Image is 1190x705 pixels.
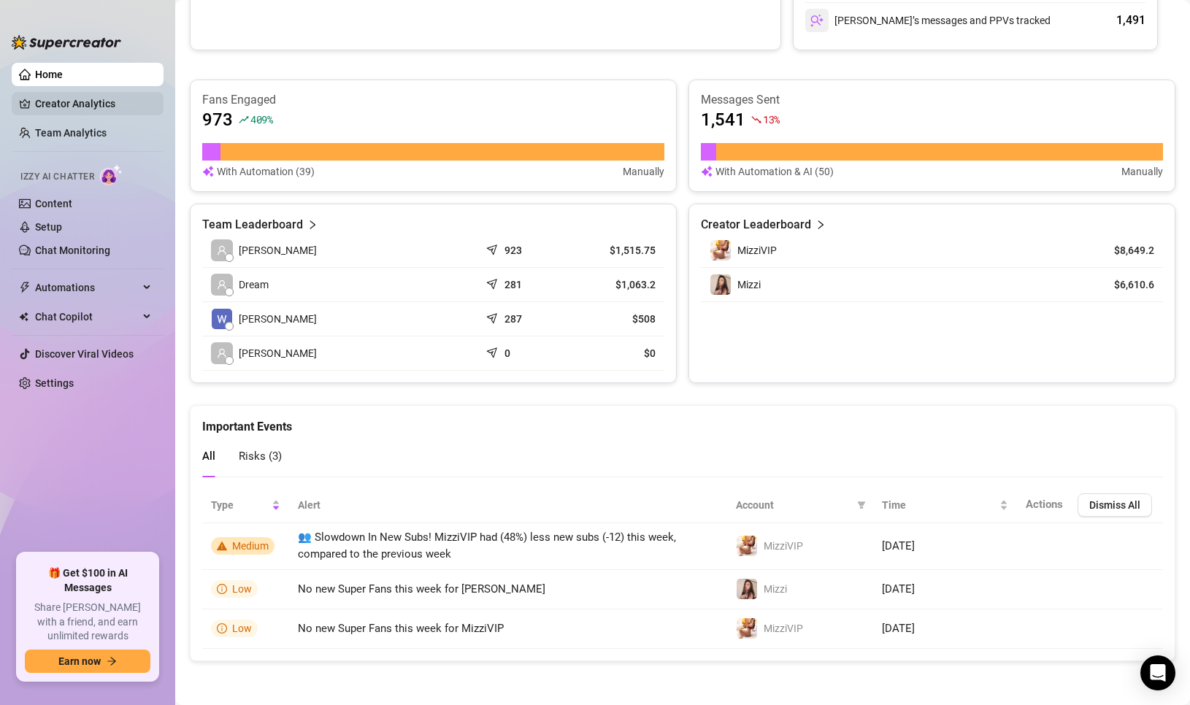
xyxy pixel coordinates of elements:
[35,276,139,299] span: Automations
[298,582,545,596] span: No new Super Fans this week for [PERSON_NAME]
[298,531,676,561] span: 👥 Slowdown In New Subs! MizziVIP had (48%) less new subs (-12) this week, compared to the previou...
[35,92,152,115] a: Creator Analytics
[1088,277,1154,292] article: $6,610.6
[217,584,227,594] span: info-circle
[12,35,121,50] img: logo-BBDzfeDw.svg
[217,245,227,255] span: user
[737,618,757,639] img: MizziVIP
[764,583,787,595] span: Mizzi
[1088,243,1154,258] article: $8,649.2
[873,488,1017,523] th: Time
[710,240,731,261] img: MizziVIP
[232,540,269,552] span: Medium
[701,163,713,180] img: svg%3e
[35,244,110,256] a: Chat Monitoring
[217,541,227,551] span: warning
[710,274,731,295] img: Mizzi
[764,623,803,634] span: MizziVIP
[25,650,150,673] button: Earn nowarrow-right
[289,488,727,523] th: Alert
[580,346,656,361] article: $0
[580,277,656,292] article: $1,063.2
[486,344,501,358] span: send
[35,348,134,360] a: Discover Viral Videos
[35,377,74,389] a: Settings
[815,216,826,234] span: right
[217,348,227,358] span: user
[217,280,227,290] span: user
[25,601,150,644] span: Share [PERSON_NAME] with a friend, and earn unlimited rewards
[35,69,63,80] a: Home
[307,216,318,234] span: right
[35,221,62,233] a: Setup
[35,127,107,139] a: Team Analytics
[486,241,501,255] span: send
[504,312,522,326] article: 287
[737,244,777,256] span: MizziVIP
[1116,12,1145,29] div: 1,491
[580,243,656,258] article: $1,515.75
[19,282,31,293] span: thunderbolt
[239,345,317,361] span: [PERSON_NAME]
[764,540,803,552] span: MizziVIP
[737,536,757,556] img: MizziVIP
[217,623,227,633] span: info-circle
[1121,163,1163,180] article: Manually
[751,115,761,125] span: fall
[882,497,997,513] span: Time
[882,539,915,552] span: [DATE]
[202,108,233,131] article: 973
[504,346,510,361] article: 0
[202,163,214,180] img: svg%3e
[232,583,252,595] span: Low
[1078,493,1152,517] button: Dismiss All
[701,108,745,131] article: 1,541
[202,92,664,108] article: Fans Engaged
[239,450,282,463] span: Risks ( 3 )
[217,163,315,180] article: With Automation (39)
[1089,499,1140,511] span: Dismiss All
[805,9,1051,32] div: [PERSON_NAME]’s messages and PPVs tracked
[107,656,117,666] span: arrow-right
[58,655,101,667] span: Earn now
[623,163,664,180] article: Manually
[882,622,915,635] span: [DATE]
[701,92,1163,108] article: Messages Sent
[19,312,28,322] img: Chat Copilot
[250,112,273,126] span: 409 %
[25,566,150,595] span: 🎁 Get $100 in AI Messages
[580,312,656,326] article: $508
[715,163,834,180] article: With Automation & AI (50)
[35,198,72,209] a: Content
[737,579,757,599] img: Mizzi
[232,623,252,634] span: Low
[810,14,824,27] img: svg%3e
[239,311,317,327] span: [PERSON_NAME]
[239,115,249,125] span: rise
[100,164,123,185] img: AI Chatter
[298,622,504,635] span: No new Super Fans this week for MizziVIP
[736,497,851,513] span: Account
[202,216,303,234] article: Team Leaderboard
[1026,498,1063,511] span: Actions
[486,309,501,324] span: send
[504,243,522,258] article: 923
[211,497,269,513] span: Type
[504,277,522,292] article: 281
[202,406,1163,436] div: Important Events
[202,450,215,463] span: All
[701,216,811,234] article: Creator Leaderboard
[882,582,915,596] span: [DATE]
[212,309,232,329] img: William Daigle
[20,170,94,184] span: Izzy AI Chatter
[1140,655,1175,690] div: Open Intercom Messenger
[239,242,317,258] span: [PERSON_NAME]
[486,275,501,290] span: send
[857,501,866,509] span: filter
[35,305,139,328] span: Chat Copilot
[202,488,289,523] th: Type
[737,279,761,290] span: Mizzi
[763,112,780,126] span: 13 %
[854,494,869,516] span: filter
[239,277,269,293] span: Dream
